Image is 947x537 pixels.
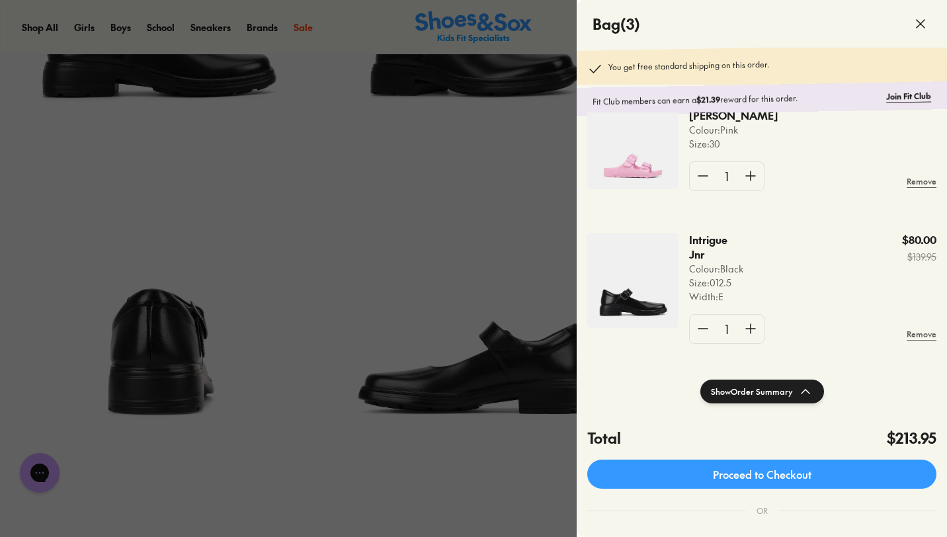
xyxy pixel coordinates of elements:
[587,94,679,189] img: 4-501264.jpg
[689,290,745,304] p: Width : E
[746,494,778,527] div: OR
[902,250,936,264] s: $139.95
[689,137,839,151] p: Size : 30
[886,90,931,103] a: Join Fit Club
[7,5,46,44] button: Gorgias live chat
[887,427,936,449] h4: $213.95
[700,380,824,403] button: ShowOrder Summary
[689,233,734,262] p: Intrigue Jnr
[608,58,769,77] p: You get free standard shipping on this order.
[902,233,936,247] p: $80.00
[716,315,737,343] div: 1
[587,460,936,489] a: Proceed to Checkout
[689,276,745,290] p: Size : 012.5
[593,13,640,35] h4: Bag ( 3 )
[587,233,679,328] img: 4-109590.jpg
[689,123,839,137] p: Colour: Pink
[696,94,720,105] b: $21.39
[689,262,745,276] p: Colour: Black
[716,162,737,190] div: 1
[587,427,621,449] h4: Total
[593,91,881,108] p: Fit Club members can earn a reward for this order.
